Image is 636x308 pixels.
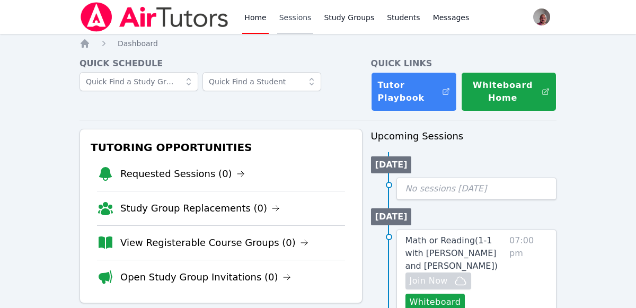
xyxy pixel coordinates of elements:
a: View Registerable Course Groups (0) [120,235,308,250]
a: Dashboard [118,38,158,49]
nav: Breadcrumb [79,38,556,49]
span: Messages [433,12,470,23]
a: Math or Reading(1-1 with [PERSON_NAME] and [PERSON_NAME]) [405,234,505,272]
a: Tutor Playbook [371,72,457,111]
img: Air Tutors [79,2,229,32]
h4: Quick Links [371,57,556,70]
a: Requested Sessions (0) [120,166,245,181]
li: [DATE] [371,156,412,173]
span: Join Now [410,275,448,287]
li: [DATE] [371,208,412,225]
h3: Tutoring Opportunities [89,138,354,157]
span: No sessions [DATE] [405,183,487,193]
input: Quick Find a Study Group [79,72,198,91]
span: Dashboard [118,39,158,48]
h3: Upcoming Sessions [371,129,556,144]
button: Join Now [405,272,471,289]
input: Quick Find a Student [202,72,321,91]
a: Open Study Group Invitations (0) [120,270,291,285]
button: Whiteboard Home [461,72,556,111]
h4: Quick Schedule [79,57,363,70]
a: Study Group Replacements (0) [120,201,280,216]
span: Math or Reading ( 1-1 with [PERSON_NAME] and [PERSON_NAME] ) [405,235,498,271]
